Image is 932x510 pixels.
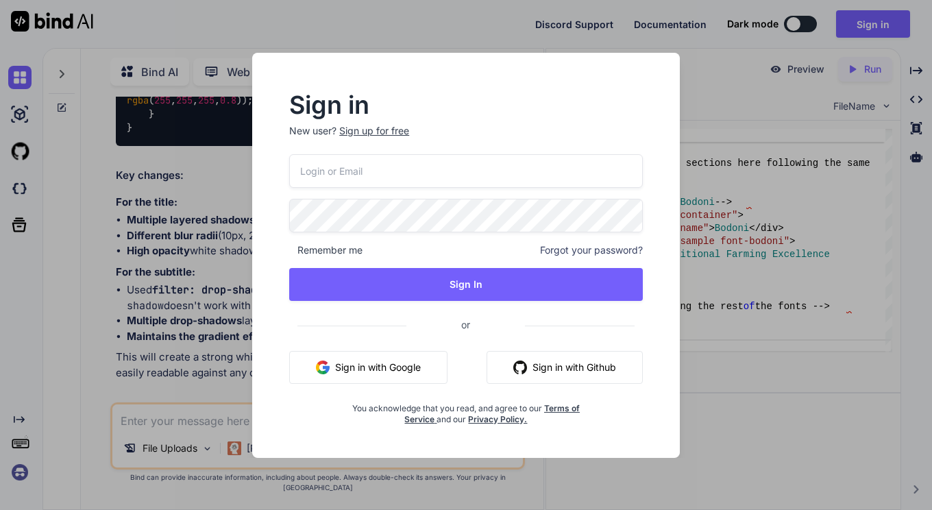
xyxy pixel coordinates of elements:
a: Privacy Policy. [468,414,527,424]
span: Remember me [289,243,363,257]
img: github [513,361,527,374]
h2: Sign in [289,94,643,116]
a: Terms of Service [404,403,580,424]
button: Sign in with Github [487,351,643,384]
div: Sign up for free [339,124,409,138]
button: Sign in with Google [289,351,447,384]
p: New user? [289,124,643,154]
span: or [406,308,525,341]
div: You acknowledge that you read, and agree to our and our [348,395,584,425]
span: Forgot your password? [540,243,643,257]
button: Sign In [289,268,643,301]
input: Login or Email [289,154,643,188]
img: google [316,361,330,374]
